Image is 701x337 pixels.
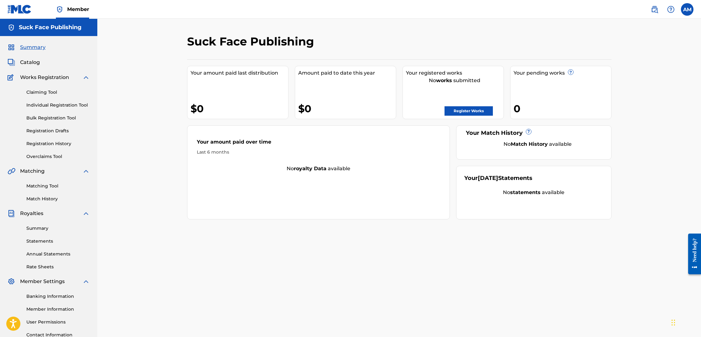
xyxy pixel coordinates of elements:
img: expand [82,278,90,285]
strong: royalty data [294,166,326,171]
div: $0 [191,102,288,116]
a: Member Information [26,306,90,313]
a: Individual Registration Tool [26,102,90,108]
a: Rate Sheets [26,264,90,270]
img: Royalties [8,210,15,217]
a: Registration History [26,140,90,147]
img: Accounts [8,24,15,31]
img: Catalog [8,59,15,66]
div: No submitted [406,77,504,84]
a: CatalogCatalog [8,59,40,66]
div: Your amount paid last distribution [191,69,288,77]
a: Statements [26,238,90,245]
div: Drag [671,313,675,332]
img: Matching [8,167,15,175]
div: No available [187,165,450,172]
iframe: Chat Widget [670,307,701,337]
strong: Match History [511,141,548,147]
img: expand [82,167,90,175]
img: expand [82,210,90,217]
a: Claiming Tool [26,89,90,96]
a: Match History [26,196,90,202]
div: Amount paid to date this year [298,69,396,77]
div: User Menu [681,3,693,16]
a: Register Works [445,106,493,116]
img: Top Rightsholder [56,6,63,13]
img: MLC Logo [8,5,32,14]
span: Matching [20,167,45,175]
div: $0 [298,102,396,116]
span: Royalties [20,210,43,217]
a: SummarySummary [8,44,46,51]
a: Matching Tool [26,183,90,189]
h5: Suck Face Publishing [19,24,82,31]
strong: works [436,77,452,83]
span: ? [568,70,573,75]
span: Summary [20,44,46,51]
div: Last 6 months [197,149,440,155]
a: Annual Statements [26,251,90,257]
a: Banking Information [26,293,90,300]
a: Summary [26,225,90,232]
a: Public Search [648,3,661,16]
div: No available [472,140,603,148]
div: Help [665,3,677,16]
span: Works Registration [20,74,69,81]
img: search [651,6,658,13]
div: 0 [514,102,611,116]
img: expand [82,74,90,81]
a: Registration Drafts [26,128,90,134]
span: Member [67,6,89,13]
div: Your pending works [514,69,611,77]
img: Member Settings [8,278,15,285]
div: Your amount paid over time [197,138,440,149]
img: Works Registration [8,74,16,81]
a: User Permissions [26,319,90,325]
iframe: Resource Center [683,228,701,280]
img: help [667,6,675,13]
div: No available [464,189,603,196]
span: Catalog [20,59,40,66]
span: [DATE] [478,175,498,182]
span: Member Settings [20,278,65,285]
strong: statements [510,189,541,195]
h2: Suck Face Publishing [187,34,317,49]
a: Bulk Registration Tool [26,115,90,121]
div: Your Statements [464,174,532,182]
a: Overclaims Tool [26,153,90,160]
img: Summary [8,44,15,51]
div: Your registered works [406,69,504,77]
div: Your Match History [464,129,603,137]
span: ? [526,129,531,134]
